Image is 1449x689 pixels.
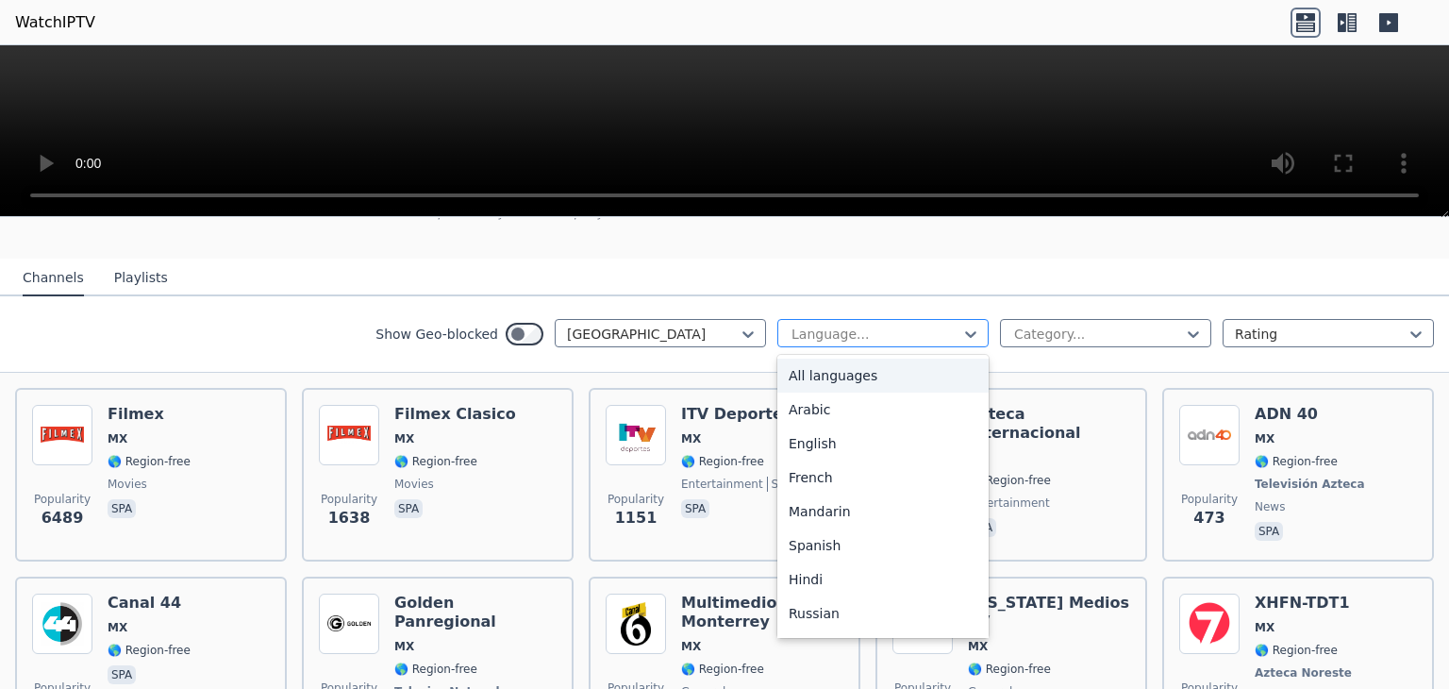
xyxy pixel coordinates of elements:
span: MX [968,639,988,654]
h6: ADN 40 [1255,405,1369,424]
span: news [1255,499,1285,514]
span: 🌎 Region-free [394,454,477,469]
span: MX [681,639,701,654]
div: Arabic [777,393,989,427]
span: Popularity [321,492,377,507]
div: Russian [777,597,989,630]
span: 🌎 Region-free [108,454,191,469]
h6: [US_STATE] Medios TV [968,594,1130,631]
div: Hindi [777,563,989,597]
span: Popularity [1181,492,1238,507]
img: XHFN-TDT1 [1179,594,1240,654]
span: sports [767,477,808,492]
span: 473 [1193,507,1224,529]
img: ITV Deportes [606,405,666,465]
h6: XHFN-TDT1 [1255,594,1356,613]
span: 🌎 Region-free [681,662,764,677]
span: entertainment [968,496,1050,511]
span: Azteca Noreste [1255,665,1352,681]
p: spa [394,499,423,518]
span: 🌎 Region-free [968,473,1051,488]
h6: Filmex Clasico [394,405,516,424]
button: Playlists [114,260,168,296]
span: 🌎 Region-free [394,662,477,677]
div: French [777,461,989,495]
p: spa [681,499,709,518]
div: English [777,427,989,461]
span: movies [394,477,434,492]
h6: Azteca Internacional [968,405,1130,443]
p: spa [108,665,136,684]
img: Golden Panregional [319,594,379,654]
span: MX [394,431,414,446]
span: MX [108,431,127,446]
a: WatchIPTV [15,11,95,34]
span: 1638 [328,507,371,529]
span: MX [1255,620,1274,635]
h6: Canal 44 [108,594,191,613]
label: Show Geo-blocked [375,325,498,344]
span: Popularity [608,492,664,507]
span: 6489 [42,507,84,529]
span: 🌎 Region-free [968,662,1051,677]
span: 🌎 Region-free [681,454,764,469]
img: Canal 44 [32,594,92,654]
div: Mandarin [777,495,989,529]
p: spa [108,499,136,518]
img: Filmex Clasico [319,405,379,465]
h6: Multimedios Monterrey [681,594,843,631]
h6: Golden Panregional [394,594,557,631]
h6: ITV Deportes [681,405,808,424]
span: Popularity [34,492,91,507]
span: MX [1255,431,1274,446]
div: Spanish [777,529,989,563]
span: 🌎 Region-free [1255,643,1338,658]
span: 🌎 Region-free [1255,454,1338,469]
img: ADN 40 [1179,405,1240,465]
span: entertainment [681,477,763,492]
span: MX [394,639,414,654]
div: Portuguese [777,630,989,664]
span: 1151 [615,507,658,529]
span: movies [108,477,147,492]
button: Channels [23,260,84,296]
h6: Filmex [108,405,191,424]
span: MX [108,620,127,635]
img: Filmex [32,405,92,465]
span: Televisión Azteca [1255,477,1365,492]
div: All languages [777,359,989,393]
img: Multimedios Monterrey [606,594,666,654]
span: 🌎 Region-free [108,643,191,658]
p: spa [1255,522,1283,541]
span: MX [681,431,701,446]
